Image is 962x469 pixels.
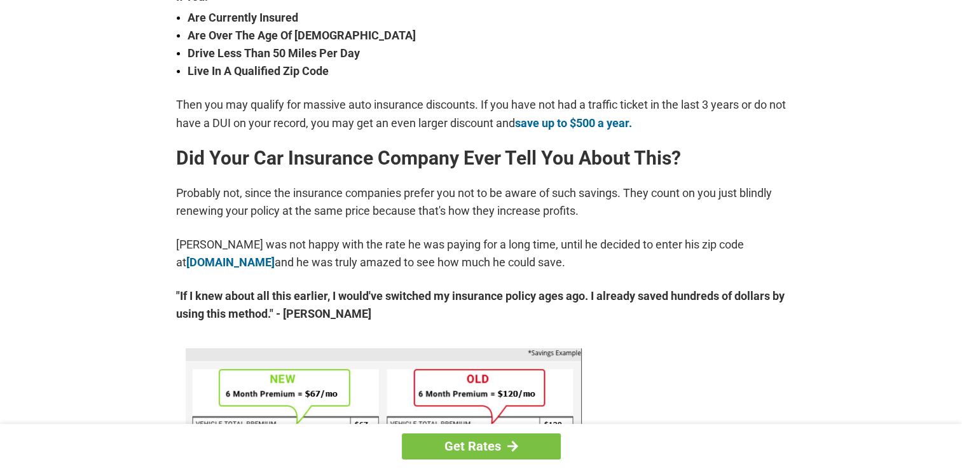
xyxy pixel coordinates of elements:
[402,433,561,459] a: Get Rates
[176,287,787,323] strong: "If I knew about all this earlier, I would've switched my insurance policy ages ago. I already sa...
[188,27,787,44] strong: Are Over The Age Of [DEMOGRAPHIC_DATA]
[176,236,787,271] p: [PERSON_NAME] was not happy with the rate he was paying for a long time, until he decided to ente...
[188,9,787,27] strong: Are Currently Insured
[188,62,787,80] strong: Live In A Qualified Zip Code
[515,116,632,130] a: save up to $500 a year.
[176,96,787,132] p: Then you may qualify for massive auto insurance discounts. If you have not had a traffic ticket i...
[176,184,787,220] p: Probably not, since the insurance companies prefer you not to be aware of such savings. They coun...
[176,148,787,168] h2: Did Your Car Insurance Company Ever Tell You About This?
[188,44,787,62] strong: Drive Less Than 50 Miles Per Day
[186,255,275,269] a: [DOMAIN_NAME]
